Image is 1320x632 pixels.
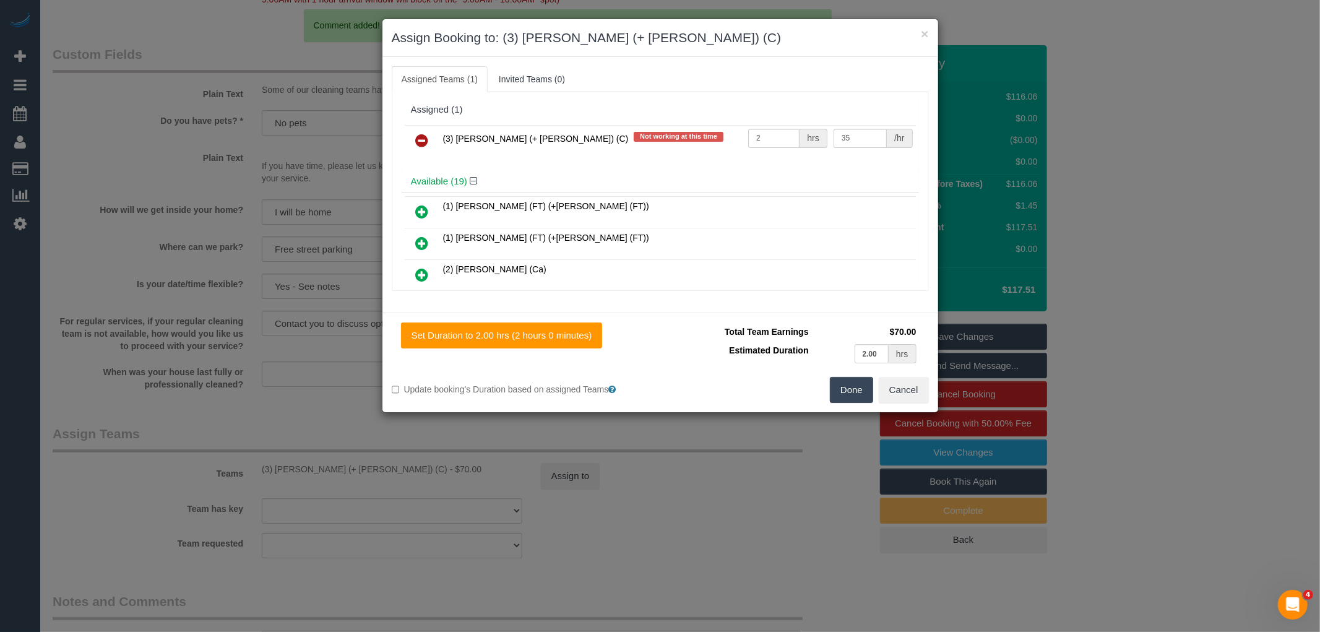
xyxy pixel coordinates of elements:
[634,132,723,142] span: Not working at this time
[1303,590,1313,600] span: 4
[443,264,546,274] span: (2) [PERSON_NAME] (Ca)
[879,377,929,403] button: Cancel
[887,129,912,148] div: /hr
[889,344,916,363] div: hrs
[443,201,649,211] span: (1) [PERSON_NAME] (FT) (+[PERSON_NAME] (FT))
[670,322,812,341] td: Total Team Earnings
[401,322,603,348] button: Set Duration to 2.00 hrs (2 hours 0 minutes)
[812,322,920,341] td: $70.00
[392,66,488,92] a: Assigned Teams (1)
[392,383,651,396] label: Update booking's Duration based on assigned Teams
[443,134,629,144] span: (3) [PERSON_NAME] (+ [PERSON_NAME]) (C)
[411,176,910,187] h4: Available (19)
[800,129,827,148] div: hrs
[411,105,910,115] div: Assigned (1)
[489,66,575,92] a: Invited Teams (0)
[830,377,873,403] button: Done
[443,233,649,243] span: (1) [PERSON_NAME] (FT) (+[PERSON_NAME] (FT))
[392,386,400,394] input: Update booking's Duration based on assigned Teams
[392,28,929,47] h3: Assign Booking to: (3) [PERSON_NAME] (+ [PERSON_NAME]) (C)
[921,27,928,40] button: ×
[729,345,808,355] span: Estimated Duration
[1278,590,1308,620] iframe: Intercom live chat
